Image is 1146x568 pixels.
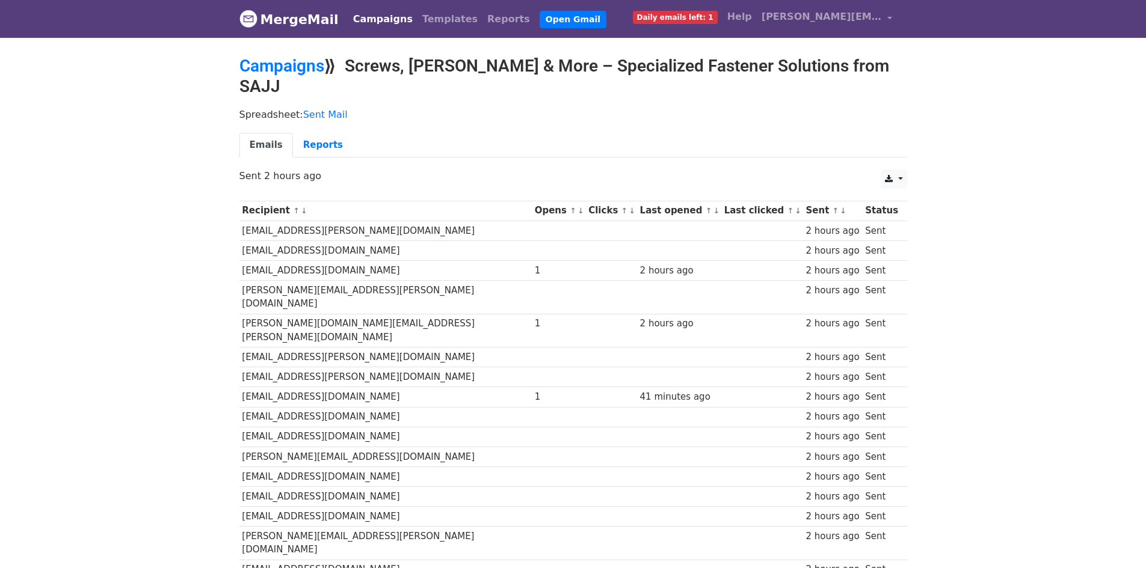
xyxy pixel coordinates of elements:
a: Emails [239,133,293,157]
div: 2 hours ago [806,350,859,364]
th: Status [862,201,901,221]
div: 2 hours ago [640,317,718,331]
div: 2 hours ago [806,317,859,331]
td: [EMAIL_ADDRESS][DOMAIN_NAME] [239,387,532,407]
a: ↓ [578,206,584,215]
div: 41 minutes ago [640,390,718,404]
a: Campaigns [239,56,324,76]
div: 2 hours ago [806,530,859,543]
div: 2 hours ago [806,284,859,298]
a: Open Gmail [540,11,606,28]
td: Sent [862,486,901,506]
a: Templates [417,7,482,31]
td: Sent [862,260,901,280]
a: ↓ [713,206,719,215]
a: ↓ [795,206,801,215]
td: Sent [862,387,901,407]
a: Campaigns [348,7,417,31]
td: Sent [862,367,901,387]
div: 2 hours ago [806,430,859,444]
td: [EMAIL_ADDRESS][PERSON_NAME][DOMAIN_NAME] [239,367,532,387]
div: 2 hours ago [806,264,859,278]
a: ↓ [629,206,635,215]
div: 1 [535,264,583,278]
td: Sent [862,427,901,447]
div: 2 hours ago [806,390,859,404]
td: [PERSON_NAME][EMAIL_ADDRESS][DOMAIN_NAME] [239,447,532,466]
td: [EMAIL_ADDRESS][DOMAIN_NAME] [239,507,532,527]
a: Reports [293,133,353,157]
td: [EMAIL_ADDRESS][PERSON_NAME][DOMAIN_NAME] [239,347,532,367]
div: 2 hours ago [806,470,859,484]
td: [EMAIL_ADDRESS][DOMAIN_NAME] [239,240,532,260]
img: MergeMail logo [239,10,257,28]
div: 2 hours ago [806,244,859,258]
td: Sent [862,447,901,466]
div: 2 hours ago [806,450,859,464]
a: ↓ [840,206,846,215]
a: MergeMail [239,7,339,32]
div: 1 [535,317,583,331]
a: Reports [482,7,535,31]
td: [EMAIL_ADDRESS][PERSON_NAME][DOMAIN_NAME] [239,221,532,240]
a: ↑ [621,206,628,215]
div: 2 hours ago [806,510,859,524]
a: Sent Mail [303,109,348,120]
td: Sent [862,281,901,314]
td: [EMAIL_ADDRESS][DOMAIN_NAME] [239,486,532,506]
span: Daily emails left: 1 [633,11,718,24]
span: [PERSON_NAME][EMAIL_ADDRESS][DOMAIN_NAME] [762,10,882,24]
a: [PERSON_NAME][EMAIL_ADDRESS][DOMAIN_NAME] [757,5,898,33]
td: [EMAIL_ADDRESS][DOMAIN_NAME] [239,260,532,280]
td: [PERSON_NAME][DOMAIN_NAME][EMAIL_ADDRESS][PERSON_NAME][DOMAIN_NAME] [239,314,532,347]
th: Opens [532,201,586,221]
div: 2 hours ago [806,224,859,238]
div: 2 hours ago [806,370,859,384]
a: ↑ [293,206,300,215]
a: Daily emails left: 1 [628,5,722,29]
td: [EMAIL_ADDRESS][DOMAIN_NAME] [239,407,532,427]
td: Sent [862,240,901,260]
th: Last opened [637,201,721,221]
a: ↓ [301,206,307,215]
a: ↑ [833,206,839,215]
td: Sent [862,407,901,427]
td: Sent [862,527,901,560]
td: Sent [862,466,901,486]
td: Sent [862,221,901,240]
th: Recipient [239,201,532,221]
td: [PERSON_NAME][EMAIL_ADDRESS][PERSON_NAME][DOMAIN_NAME] [239,527,532,560]
a: ↑ [570,206,576,215]
th: Sent [803,201,863,221]
th: Clicks [585,201,636,221]
p: Sent 2 hours ago [239,169,907,182]
div: 2 hours ago [806,410,859,424]
td: [PERSON_NAME][EMAIL_ADDRESS][PERSON_NAME][DOMAIN_NAME] [239,281,532,314]
h2: ⟫ Screws, [PERSON_NAME] & More – Specialized Fastener Solutions from SAJJ [239,56,907,96]
div: 1 [535,390,583,404]
div: 2 hours ago [640,264,718,278]
td: Sent [862,347,901,367]
a: Help [722,5,757,29]
td: Sent [862,507,901,527]
div: 2 hours ago [806,490,859,504]
th: Last clicked [721,201,803,221]
td: [EMAIL_ADDRESS][DOMAIN_NAME] [239,427,532,447]
a: ↑ [706,206,712,215]
td: [EMAIL_ADDRESS][DOMAIN_NAME] [239,466,532,486]
a: ↑ [787,206,793,215]
p: Spreadsheet: [239,108,907,121]
td: Sent [862,314,901,347]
